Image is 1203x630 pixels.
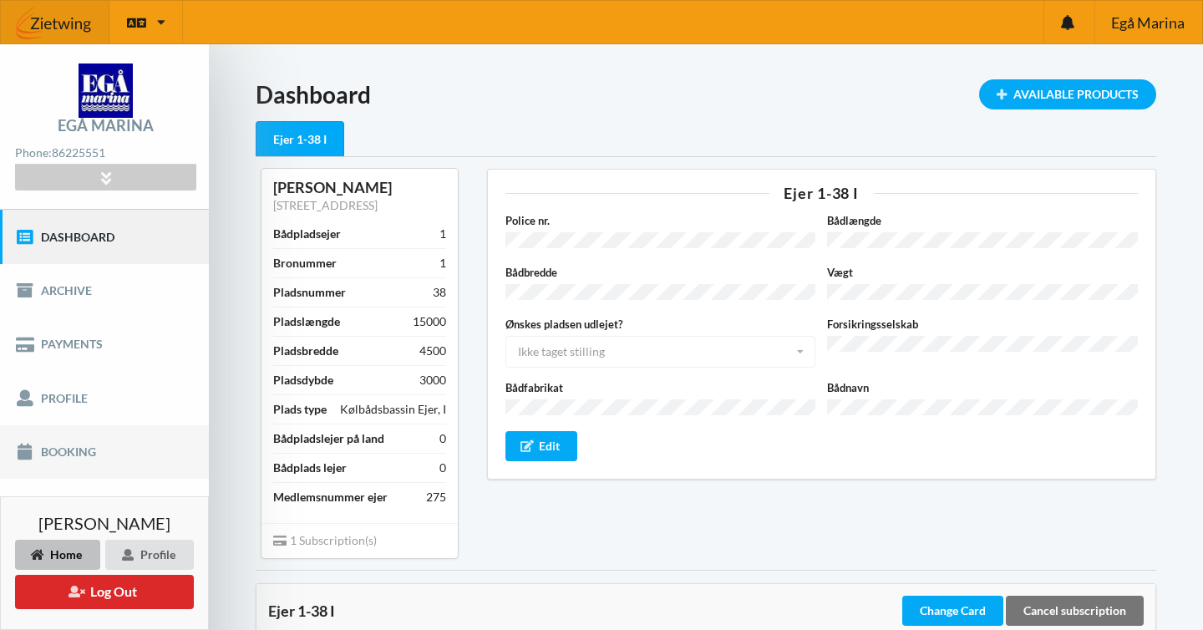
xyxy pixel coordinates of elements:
div: Ejer 1-38 I [256,121,344,157]
div: 3000 [419,372,446,389]
div: Phone: [15,142,195,165]
div: Available Products [979,79,1156,109]
div: Home [15,540,100,570]
a: [STREET_ADDRESS] [273,198,378,212]
img: logo [79,64,133,118]
span: [PERSON_NAME] [38,515,170,531]
div: Kølbådsbassin Ejer, I [340,401,446,418]
div: Edit [505,431,578,461]
div: 0 [439,430,446,447]
div: Bådplads lejer [273,460,347,476]
div: 275 [426,489,446,506]
label: Police nr. [505,212,816,229]
span: 1 Subscription(s) [273,533,377,547]
div: 38 [433,284,446,301]
button: Log Out [15,575,194,609]
div: Change Card [902,596,1003,626]
div: Cancel subscription [1006,596,1144,626]
strong: 86225551 [52,145,105,160]
label: Bådnavn [827,379,1138,396]
div: Pladslængde [273,313,340,330]
label: Forsikringsselskab [827,316,1138,333]
h1: Dashboard [256,79,1156,109]
div: Pladsdybde [273,372,333,389]
div: Pladsnummer [273,284,346,301]
span: Egå Marina [1111,15,1185,30]
div: Bådpladslejer på land [273,430,384,447]
label: Bådbredde [505,264,816,281]
label: Vægt [827,264,1138,281]
div: Ejer 1-38 I [268,602,899,619]
div: Bronummer [273,255,337,272]
div: Ejer 1-38 I [505,185,1139,201]
div: Medlemsnummer ejer [273,489,388,506]
div: Egå Marina [58,118,154,133]
div: [PERSON_NAME] [273,178,446,197]
div: 15000 [413,313,446,330]
label: Bådlængde [827,212,1138,229]
div: 1 [439,255,446,272]
label: Bådfabrikat [505,379,816,396]
div: 1 [439,226,446,242]
div: 0 [439,460,446,476]
div: Bådpladsejer [273,226,341,242]
label: Ønskes pladsen udlejet? [505,316,816,333]
div: 4500 [419,343,446,359]
div: Pladsbredde [273,343,338,359]
div: Plads type [273,401,327,418]
div: Profile [105,540,194,570]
